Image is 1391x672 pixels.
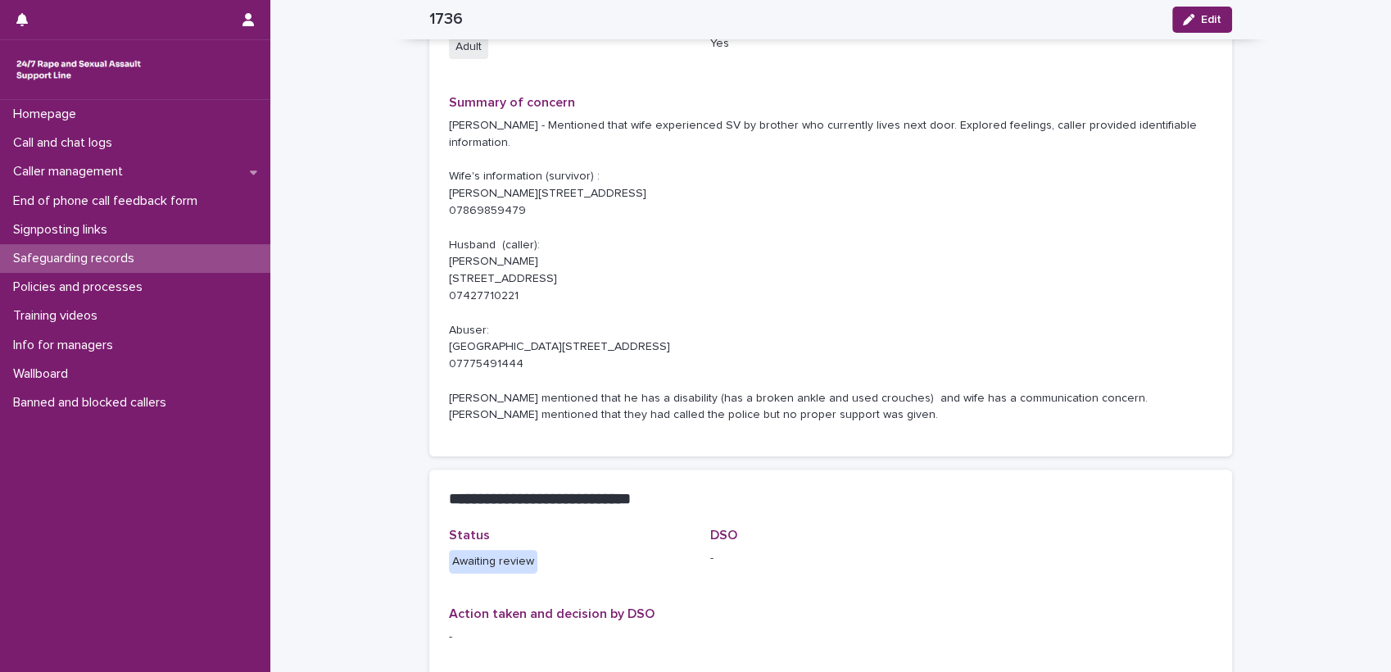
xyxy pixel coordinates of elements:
[7,338,126,353] p: Info for managers
[710,35,952,52] p: Yes
[7,308,111,324] p: Training videos
[7,251,147,266] p: Safeguarding records
[7,193,211,209] p: End of phone call feedback form
[1172,7,1232,33] button: Edit
[429,10,463,29] h2: 1736
[710,529,737,542] span: DSO
[7,107,89,122] p: Homepage
[710,550,952,567] p: -
[7,279,156,295] p: Policies and processes
[449,550,537,574] div: Awaiting review
[449,35,488,59] span: Adult
[7,395,179,411] p: Banned and blocked callers
[1201,14,1221,25] span: Edit
[7,164,136,179] p: Caller management
[13,53,144,86] img: rhQMoQhaT3yELyF149Cw
[449,607,655,620] span: Action taken and decision by DSO
[449,117,1212,424] p: [PERSON_NAME] - Mentioned that wife experienced SV by brother who currently lives next door. Expl...
[449,629,1212,646] p: -
[7,366,81,382] p: Wallboard
[449,529,490,542] span: Status
[7,222,120,238] p: Signposting links
[449,96,575,109] span: Summary of concern
[7,135,125,151] p: Call and chat logs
